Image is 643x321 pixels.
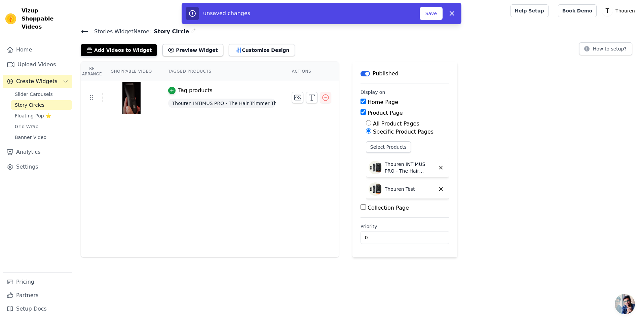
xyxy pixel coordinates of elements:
button: Tag products [168,86,213,95]
div: Bate-papo aberto [615,294,635,314]
button: Delete widget [435,183,447,195]
p: Thouren Test [385,186,415,192]
span: unsaved changes [203,10,250,16]
th: Re Arrange [81,62,103,81]
button: Create Widgets [3,75,72,88]
a: Settings [3,160,72,174]
div: Edit Name [190,27,196,36]
img: Thouren INTIMUS PRO - The Hair Trimmer That Turns Your Nuts into a Real Pair of Jewels 😎 [369,161,382,174]
p: Thouren INTIMUS PRO - The Hair Trimmer That Turns Your Nuts into a Real Pair of Jewels 😎 [385,161,435,174]
p: Published [373,70,399,78]
span: Story Circles [15,102,44,108]
span: Story Circle [151,28,189,36]
label: All Product Pages [373,120,419,127]
span: Floating-Pop ⭐ [15,112,51,119]
button: Change Thumbnail [292,92,303,103]
button: Delete widget [435,162,447,173]
button: Save [420,7,443,20]
a: Slider Carousels [11,90,72,99]
div: Tag products [178,86,213,95]
img: vizup-images-a013.png [122,82,141,114]
button: Select Products [366,141,411,153]
span: Grid Wrap [15,123,38,130]
span: Stories Widget Name: [89,28,151,36]
span: Create Widgets [16,77,58,85]
th: Tagged Products [160,62,284,81]
a: Partners [3,289,72,302]
th: Shoppable Video [103,62,160,81]
label: Home Page [368,99,398,105]
a: Banner Video [11,133,72,142]
button: Customize Design [229,44,295,56]
img: Thouren Test [369,182,382,196]
a: Upload Videos [3,58,72,71]
a: How to setup? [579,47,632,53]
label: Specific Product Pages [373,129,433,135]
a: Setup Docs [3,302,72,316]
span: Banner Video [15,134,46,141]
a: Analytics [3,145,72,159]
legend: Display on [361,89,385,96]
span: Slider Carousels [15,91,53,98]
a: Floating-Pop ⭐ [11,111,72,120]
button: Add Videos to Widget [81,44,157,56]
button: Preview Widget [162,44,223,56]
span: Thouren INTIMUS PRO - The Hair Trimmer That Turns Your Nuts into a Real Pair of Jewels 😎 [168,99,276,108]
a: Home [3,43,72,57]
label: Priority [361,223,449,230]
th: Actions [284,62,339,81]
label: Product Page [368,110,403,116]
a: Story Circles [11,100,72,110]
button: How to setup? [579,42,632,55]
a: Grid Wrap [11,122,72,131]
a: Pricing [3,275,72,289]
label: Collection Page [368,205,409,211]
